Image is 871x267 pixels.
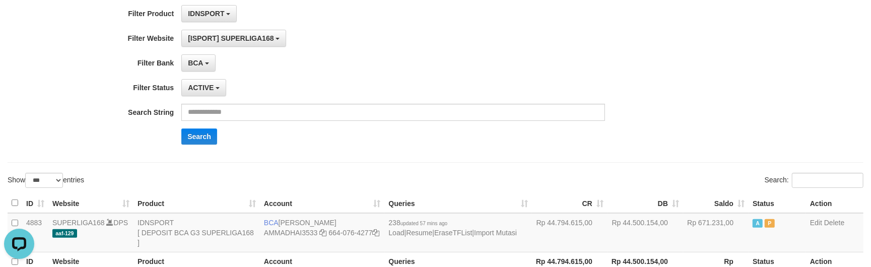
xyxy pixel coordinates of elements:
[264,229,318,237] a: AMMADHAI3533
[474,229,517,237] a: Import Mutasi
[188,10,224,18] span: IDNSPORT
[406,229,432,237] a: Resume
[683,213,749,252] td: Rp 671.231,00
[52,229,77,238] span: aaf-129
[181,30,286,47] button: [ISPORT] SUPERLIGA168
[319,229,326,237] a: Copy AMMADHAI3533 to clipboard
[264,219,279,227] span: BCA
[22,193,48,213] th: ID: activate to sort column ascending
[532,213,608,252] td: Rp 44.794.615,00
[48,193,133,213] th: Website: activate to sort column ascending
[388,219,447,227] span: 238
[532,193,608,213] th: CR: activate to sort column ascending
[792,173,863,188] input: Search:
[52,219,105,227] a: SUPERLIGA168
[810,219,822,227] a: Edit
[765,173,863,188] label: Search:
[25,173,63,188] select: Showentries
[824,219,844,227] a: Delete
[181,54,216,72] button: BCA
[388,219,517,237] span: | | |
[388,229,404,237] a: Load
[806,193,863,213] th: Action
[384,193,531,213] th: Queries: activate to sort column ascending
[683,193,749,213] th: Saldo: activate to sort column ascending
[260,193,385,213] th: Account: activate to sort column ascending
[188,84,214,92] span: ACTIVE
[753,219,763,228] span: Active
[372,229,379,237] a: Copy 6640764277 to clipboard
[48,213,133,252] td: DPS
[749,193,806,213] th: Status
[181,79,226,96] button: ACTIVE
[181,128,217,145] button: Search
[188,34,274,42] span: [ISPORT] SUPERLIGA168
[181,5,237,22] button: IDNSPORT
[608,193,683,213] th: DB: activate to sort column ascending
[188,59,203,67] span: BCA
[608,213,683,252] td: Rp 44.500.154,00
[434,229,472,237] a: EraseTFList
[260,213,385,252] td: [PERSON_NAME] 664-076-4277
[8,173,84,188] label: Show entries
[133,213,260,252] td: IDNSPORT [ DEPOSIT BCA G3 SUPERLIGA168 ]
[400,221,447,226] span: updated 57 mins ago
[133,193,260,213] th: Product: activate to sort column ascending
[765,219,775,228] span: Paused
[4,4,34,34] button: Open LiveChat chat widget
[22,213,48,252] td: 4883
